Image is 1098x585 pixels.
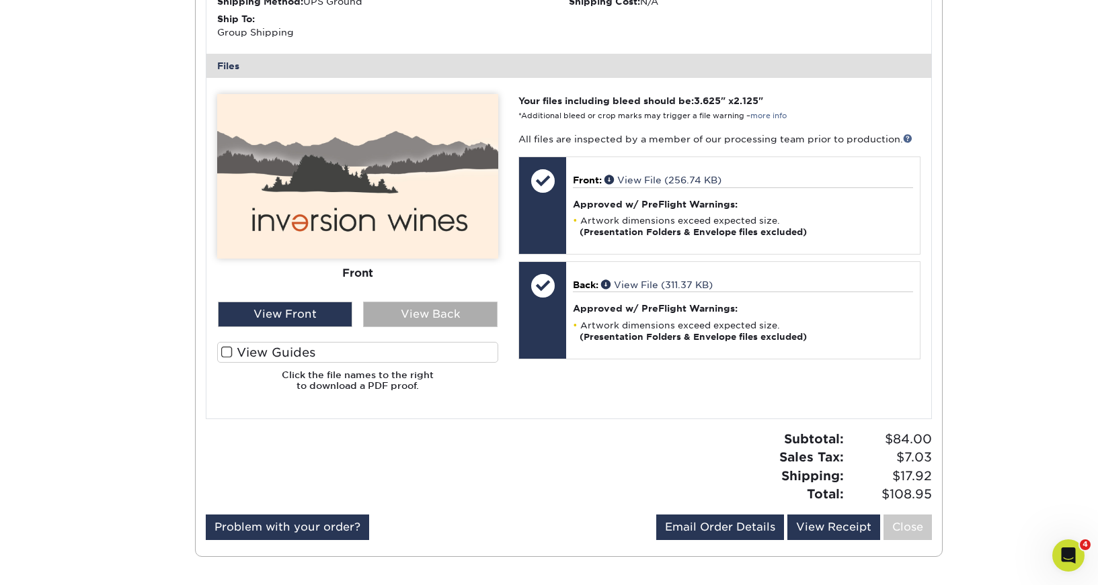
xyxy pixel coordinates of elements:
[206,514,369,540] a: Problem with your order?
[601,279,713,290] a: View File (311.37 KB)
[580,227,807,237] strong: (Presentation Folders & Envelope files excluded)
[217,342,498,363] label: View Guides
[694,95,721,106] span: 3.625
[573,215,912,238] li: Artwork dimensions exceed expected size.
[848,430,932,449] span: $84.00
[518,132,920,146] p: All files are inspected by a member of our processing team prior to production.
[573,279,598,290] span: Back:
[656,514,784,540] a: Email Order Details
[217,12,569,40] div: Group Shipping
[573,303,912,314] h4: Approved w/ PreFlight Warnings:
[217,259,498,288] div: Front
[787,514,880,540] a: View Receipt
[781,468,844,483] strong: Shipping:
[734,95,758,106] span: 2.125
[206,54,931,78] div: Files
[848,485,932,504] span: $108.95
[518,111,787,120] small: *Additional bleed or crop marks may trigger a file warning –
[848,467,932,486] span: $17.92
[580,332,807,342] strong: (Presentation Folders & Envelope files excluded)
[573,320,912,343] li: Artwork dimensions exceed expected size.
[884,514,932,540] a: Close
[779,449,844,464] strong: Sales Tax:
[217,369,498,402] h6: Click the file names to the right to download a PDF proof.
[363,302,498,327] div: View Back
[848,448,932,467] span: $7.03
[807,486,844,501] strong: Total:
[217,13,255,24] strong: Ship To:
[1080,539,1091,550] span: 4
[1052,539,1085,572] iframe: Intercom live chat
[573,175,602,185] span: Front:
[784,431,844,446] strong: Subtotal:
[604,175,721,185] a: View File (256.74 KB)
[573,199,912,210] h4: Approved w/ PreFlight Warnings:
[218,302,352,327] div: View Front
[750,111,787,120] a: more info
[518,95,763,106] strong: Your files including bleed should be: " x "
